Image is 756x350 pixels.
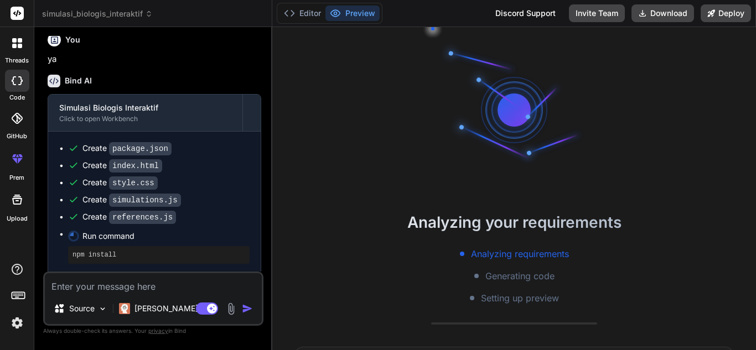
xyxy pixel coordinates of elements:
[701,4,751,22] button: Deploy
[148,327,168,334] span: privacy
[82,160,162,171] div: Create
[82,211,176,223] div: Create
[631,4,694,22] button: Download
[119,303,130,314] img: Claude 4 Sonnet
[109,211,176,224] code: references.js
[225,302,237,315] img: attachment
[65,34,80,45] h6: You
[242,303,253,314] img: icon
[59,114,231,123] div: Click to open Workbench
[325,6,380,21] button: Preview
[65,75,92,86] h6: Bind AI
[9,173,24,182] label: prem
[109,159,162,173] code: index.html
[69,303,95,314] p: Source
[7,132,27,141] label: GitHub
[489,4,562,22] div: Discord Support
[5,56,29,65] label: threads
[471,247,569,260] span: Analyzing requirements
[59,102,231,113] div: Simulasi Biologis Interaktif
[8,314,27,332] img: settings
[73,250,245,259] pre: npm install
[82,231,250,242] span: Run command
[98,304,107,314] img: Pick Models
[481,291,559,305] span: Setting up preview
[9,93,25,102] label: code
[42,8,153,19] span: simulasi_biologis_interaktif
[272,211,756,234] h2: Analyzing your requirements
[48,95,242,131] button: Simulasi Biologis InteraktifClick to open Workbench
[279,6,325,21] button: Editor
[82,177,158,189] div: Create
[109,194,181,207] code: simulations.js
[109,142,172,155] code: package.json
[569,4,625,22] button: Invite Team
[82,143,172,154] div: Create
[48,53,261,66] p: ya
[82,194,181,206] div: Create
[7,214,28,223] label: Upload
[109,176,158,190] code: style.css
[134,303,217,314] p: [PERSON_NAME] 4 S..
[43,326,263,336] p: Always double-check its answers. Your in Bind
[485,269,555,283] span: Generating code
